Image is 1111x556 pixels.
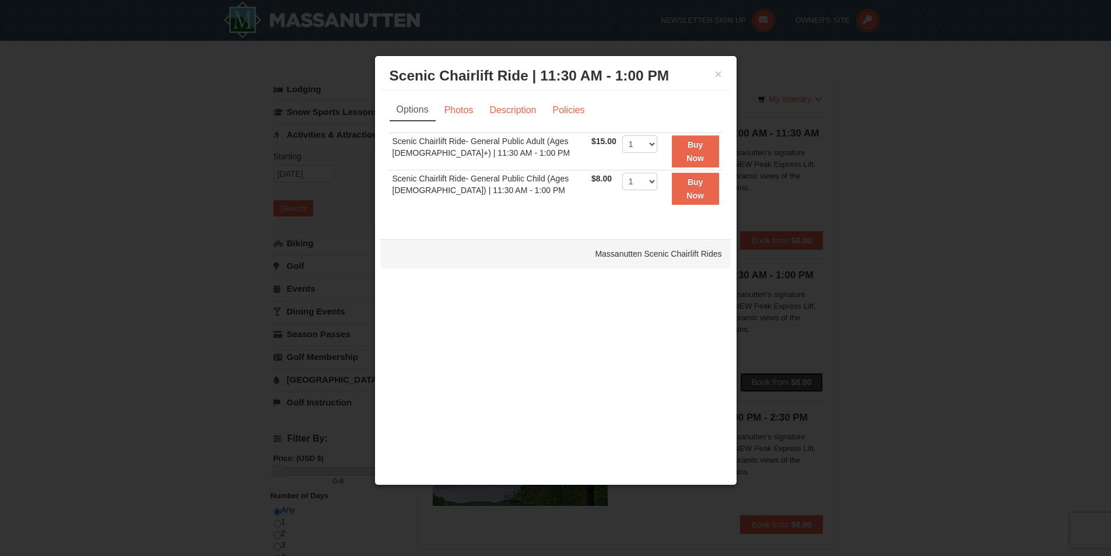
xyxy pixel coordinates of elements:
[437,99,481,121] a: Photos
[591,137,616,146] span: $15.00
[482,99,544,121] a: Description
[545,99,592,121] a: Policies
[672,135,719,167] button: Buy Now
[686,177,704,200] strong: Buy Now
[686,140,704,162] strong: Buy Now
[591,174,612,183] span: $8.00
[390,67,722,85] h3: Scenic Chairlift Ride | 11:30 AM - 1:00 PM
[390,170,588,207] td: Scenic Chairlift Ride- General Public Child (Ages [DEMOGRAPHIC_DATA]) | 11:30 AM - 1:00 PM
[381,239,731,268] div: Massanutten Scenic Chairlift Rides
[715,68,722,80] button: ×
[672,173,719,205] button: Buy Now
[390,133,588,170] td: Scenic Chairlift Ride- General Public Adult (Ages [DEMOGRAPHIC_DATA]+) | 11:30 AM - 1:00 PM
[390,99,436,121] a: Options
